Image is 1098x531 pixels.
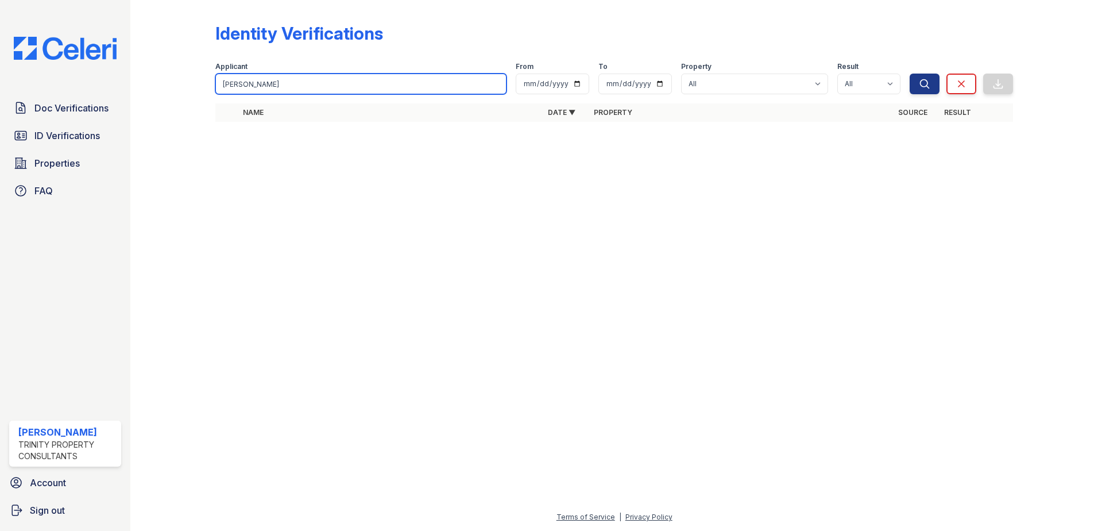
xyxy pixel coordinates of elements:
div: | [619,513,621,521]
div: Identity Verifications [215,23,383,44]
a: Doc Verifications [9,97,121,120]
a: Result [944,108,971,117]
a: Name [243,108,264,117]
a: Privacy Policy [625,513,672,521]
a: Date ▼ [548,108,575,117]
a: Sign out [5,499,126,522]
a: Property [594,108,632,117]
span: Doc Verifications [34,101,109,115]
label: To [598,62,608,71]
span: Properties [34,156,80,170]
span: Sign out [30,503,65,517]
div: [PERSON_NAME] [18,425,117,439]
span: Account [30,476,66,490]
label: Result [837,62,859,71]
div: Trinity Property Consultants [18,439,117,462]
a: Source [898,108,927,117]
img: CE_Logo_Blue-a8612792a0a2168367f1c8372b55b34899dd931a85d93a1a3d3e32e68fde9ad4.png [5,37,126,60]
span: FAQ [34,184,53,198]
label: Property [681,62,712,71]
a: Properties [9,152,121,175]
a: FAQ [9,179,121,202]
label: Applicant [215,62,248,71]
a: Terms of Service [556,513,615,521]
span: ID Verifications [34,129,100,143]
a: Account [5,471,126,494]
input: Search by name or phone number [215,74,507,94]
a: ID Verifications [9,124,121,147]
label: From [516,62,533,71]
